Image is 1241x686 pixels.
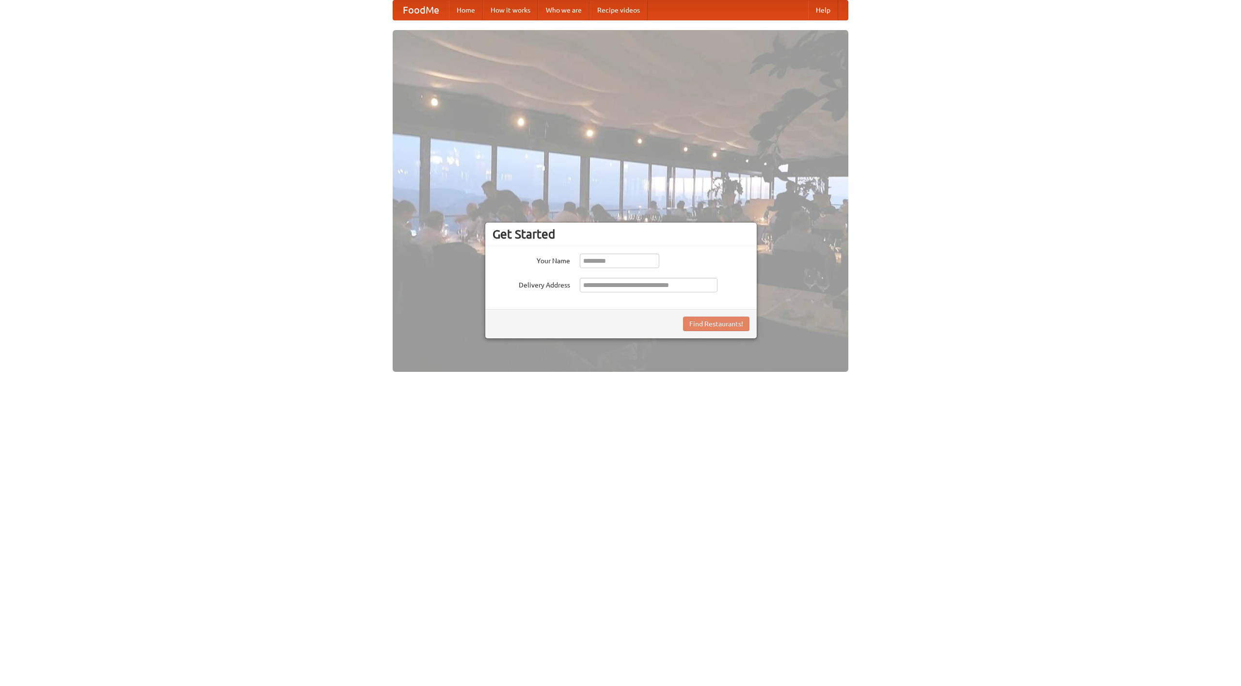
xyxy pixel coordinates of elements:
a: Help [808,0,838,20]
a: FoodMe [393,0,449,20]
label: Your Name [493,254,570,266]
h3: Get Started [493,227,749,241]
a: Recipe videos [589,0,648,20]
a: Who we are [538,0,589,20]
a: How it works [483,0,538,20]
label: Delivery Address [493,278,570,290]
a: Home [449,0,483,20]
button: Find Restaurants! [683,317,749,331]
